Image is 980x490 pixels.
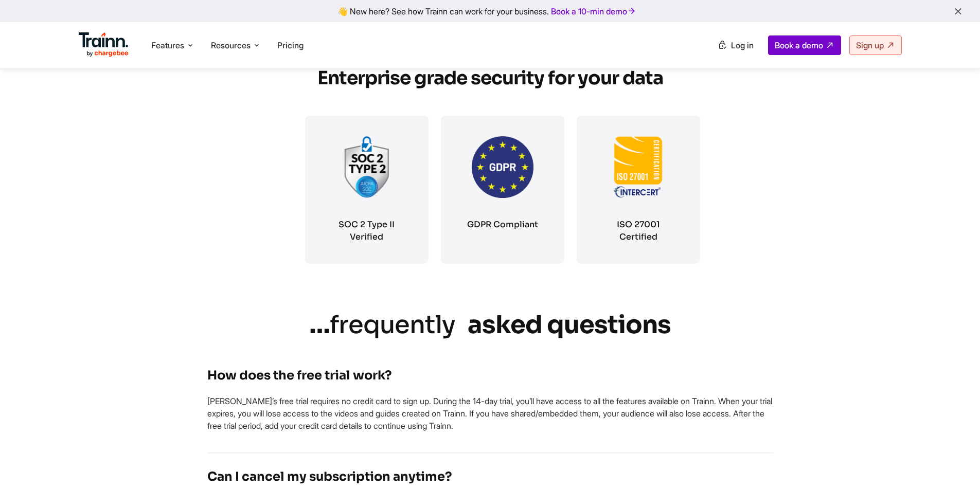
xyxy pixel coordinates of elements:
[472,136,533,198] img: GDPR.png
[467,219,538,231] h3: GDPR Compliant
[336,136,398,198] img: soc2
[79,32,129,57] img: Trainn Logo
[207,466,773,488] h3: Can I cancel my subscription anytime?
[277,40,304,50] a: Pricing
[211,40,251,51] span: Resources
[305,62,675,95] h2: Enterprise grade security for your data
[6,6,974,16] div: 👋 New here? See how Trainn can work for your business.
[731,40,754,50] span: Log in
[330,309,455,340] i: frequently
[207,395,773,432] p: [PERSON_NAME]’s free trial requires no credit card to sign up. During the 14-day trial, you’ll ha...
[849,35,902,55] a: Sign up
[929,441,980,490] iframe: Chat Widget
[856,40,884,50] span: Sign up
[711,36,760,55] a: Log in
[549,4,638,19] a: Book a 10-min demo
[768,35,841,55] a: Book a demo
[151,40,184,51] span: Features
[608,136,669,198] img: ISO
[775,40,823,50] span: Book a demo
[597,219,680,243] h3: ISO 27001 Certified
[468,309,671,340] b: asked questions
[326,219,408,243] h3: SOC 2 Type II Verified
[207,365,773,387] h3: How does the free trial work?
[309,310,671,340] h2: …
